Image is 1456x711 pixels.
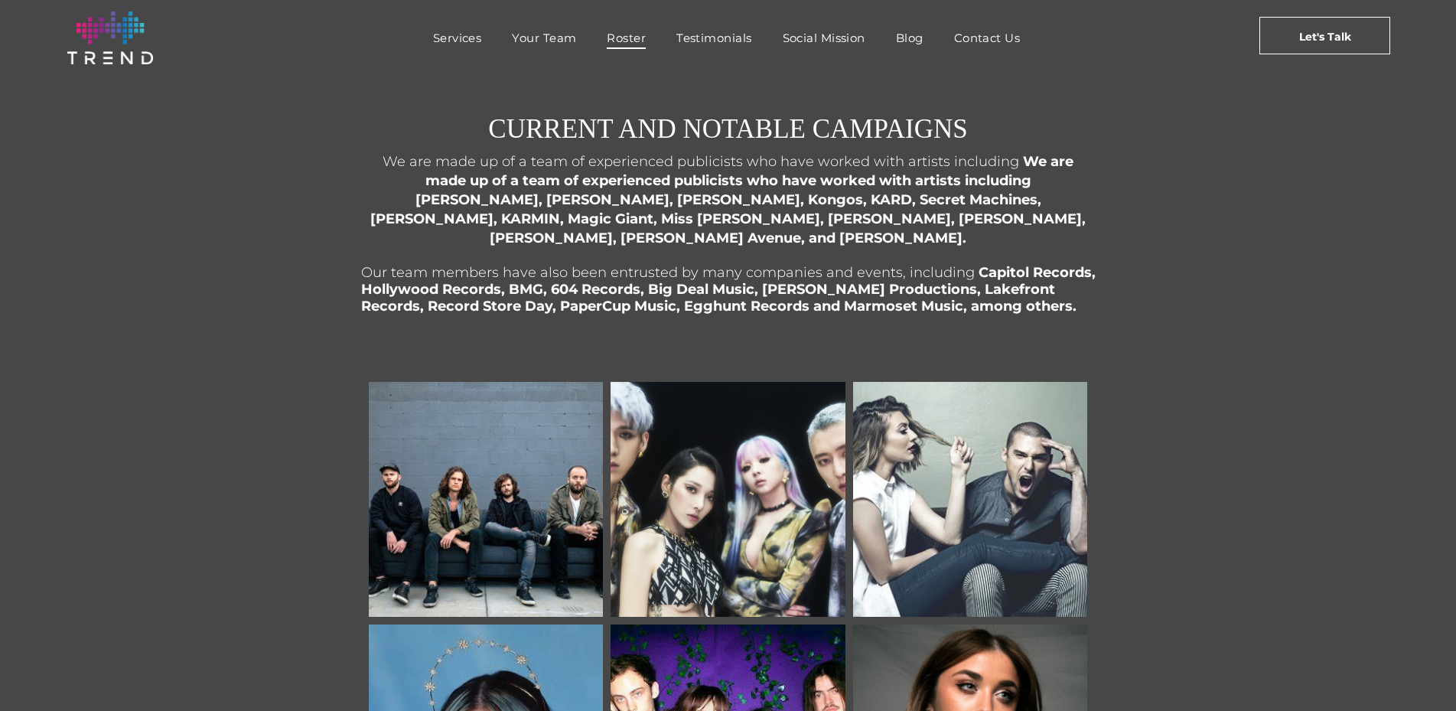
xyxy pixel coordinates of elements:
span: We are made up of a team of experienced publicists who have worked with artists including [383,154,1019,171]
span: We are made up of a team of experienced publicists who have worked with artists including [PERSON... [370,154,1086,246]
a: Contact Us [939,27,1036,49]
a: Karmin [853,383,1088,618]
a: Kongos [369,383,604,618]
a: Let's Talk [1259,17,1390,54]
img: logo [67,11,153,64]
span: Capitol Records, Hollywood Records, BMG, 604 Records, Big Deal Music, [PERSON_NAME] Productions, ... [361,265,1096,315]
span: CURRENT AND NOTABLE CAMPAIGNS [497,114,959,145]
a: Blog [881,27,939,49]
a: Services [418,27,497,49]
a: KARD [611,383,845,618]
a: Roster [591,27,661,49]
a: Your Team [497,27,591,49]
span: Our team members have also been entrusted by many companies and events, including [361,265,975,282]
span: Let's Talk [1299,18,1351,56]
a: Social Mission [767,27,881,49]
a: Testimonials [661,27,767,49]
